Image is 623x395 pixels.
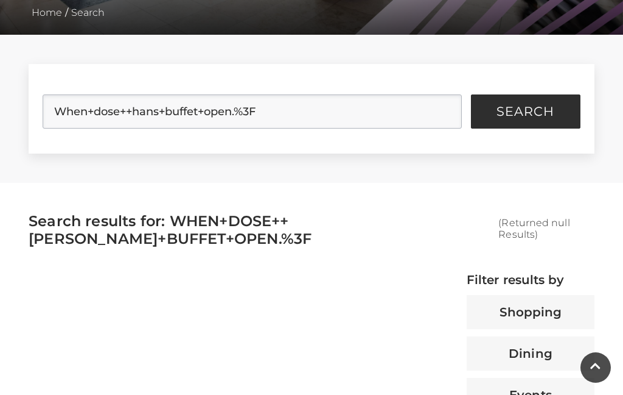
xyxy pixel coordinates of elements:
span: Search results for: WHEN+DOSE++[PERSON_NAME]+BUFFET+OPEN.%3F [29,212,311,247]
input: Search Site [43,94,461,129]
button: Shopping [467,295,594,329]
span: Search [496,105,554,118]
a: Search [68,7,108,18]
button: Dining [467,336,594,371]
h4: Filter results by [467,272,594,287]
span: (Returned null Results) [498,217,569,240]
button: Search [471,94,580,129]
a: Home [29,7,65,18]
